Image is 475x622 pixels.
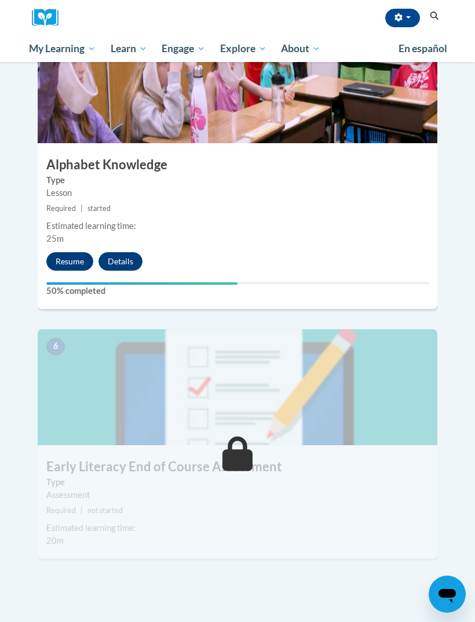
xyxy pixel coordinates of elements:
[111,42,147,56] span: Learn
[103,35,155,62] a: Learn
[87,506,123,515] span: not started
[46,234,64,243] span: 25m
[21,35,103,62] a: My Learning
[38,27,437,143] img: Course Image
[281,42,320,56] span: About
[46,187,429,199] div: Lesson
[46,536,64,545] span: 20m
[385,9,420,27] button: Account Settings
[274,35,328,62] a: About
[46,204,76,213] span: Required
[38,458,437,476] h3: Early Literacy End of Course Assessment
[46,220,429,232] div: Estimated learning time:
[20,35,455,62] div: Main menu
[162,42,205,56] span: Engage
[81,204,83,213] span: |
[426,9,443,23] button: Search
[46,489,429,501] div: Assessment
[29,42,96,56] span: My Learning
[32,9,67,27] img: Logo brand
[429,576,466,613] iframe: Button to launch messaging window
[154,35,213,62] a: Engage
[46,174,429,187] label: Type
[46,506,76,515] span: Required
[46,285,429,297] label: 50% completed
[46,476,429,489] label: Type
[46,522,429,534] div: Estimated learning time:
[213,35,274,62] a: Explore
[98,252,142,271] button: Details
[46,338,65,355] span: 6
[38,329,437,445] img: Course Image
[87,204,111,213] span: started
[38,156,437,174] h3: Alphabet Knowledge
[46,282,237,285] div: Your progress
[32,9,67,27] a: Cox Campus
[399,42,447,54] span: En español
[391,37,455,61] a: En español
[81,506,83,515] span: |
[220,42,266,56] span: Explore
[46,252,93,271] button: Resume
